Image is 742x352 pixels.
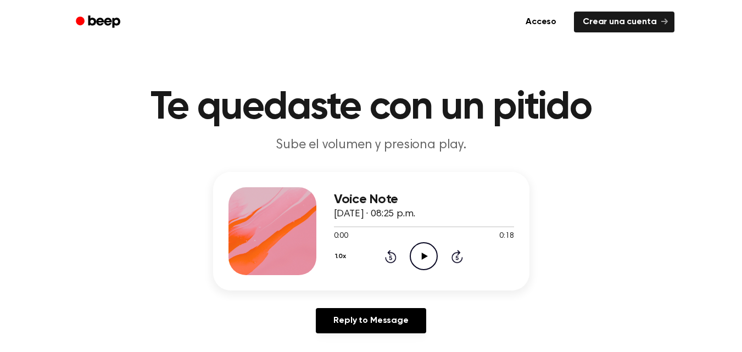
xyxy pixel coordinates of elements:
a: Acceso [515,9,567,35]
span: 0:18 [499,231,514,242]
font: Crear una cuenta [583,18,656,26]
a: Crear una cuenta [574,12,674,32]
button: 1.0x [334,247,350,266]
font: Acceso [526,18,556,26]
font: Te quedaste con un pitido [150,88,592,127]
h3: Voice Note [334,192,514,207]
a: Bip [68,12,130,33]
a: Reply to Message [316,308,426,333]
span: 0:00 [334,231,348,242]
span: [DATE] · 08:25 p.m. [334,209,415,219]
font: Sube el volumen y presiona play. [276,138,466,152]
